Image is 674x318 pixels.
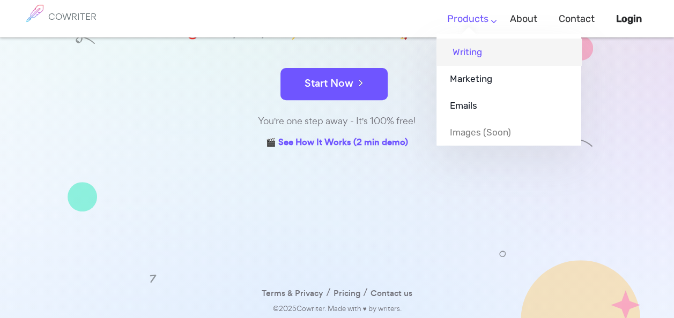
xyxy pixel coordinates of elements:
span: / [360,285,371,299]
a: Login [616,3,642,35]
a: Contact [559,3,595,35]
a: Writing [436,39,581,65]
a: About [510,3,537,35]
button: Start Now [280,68,388,100]
span: / [323,285,334,299]
img: shape [68,182,97,211]
a: Emails [436,92,581,119]
h6: COWRITER [48,12,97,21]
a: Pricing [334,286,360,301]
b: Login [616,13,642,25]
a: Terms & Privacy [262,286,323,301]
a: Products [447,3,488,35]
a: 🎬 See How It Works (2 min demo) [266,135,408,152]
div: You're one step away - It's 100% free! [69,113,605,129]
a: Marketing [436,65,581,92]
a: Contact us [371,286,412,301]
img: shape [499,251,506,257]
